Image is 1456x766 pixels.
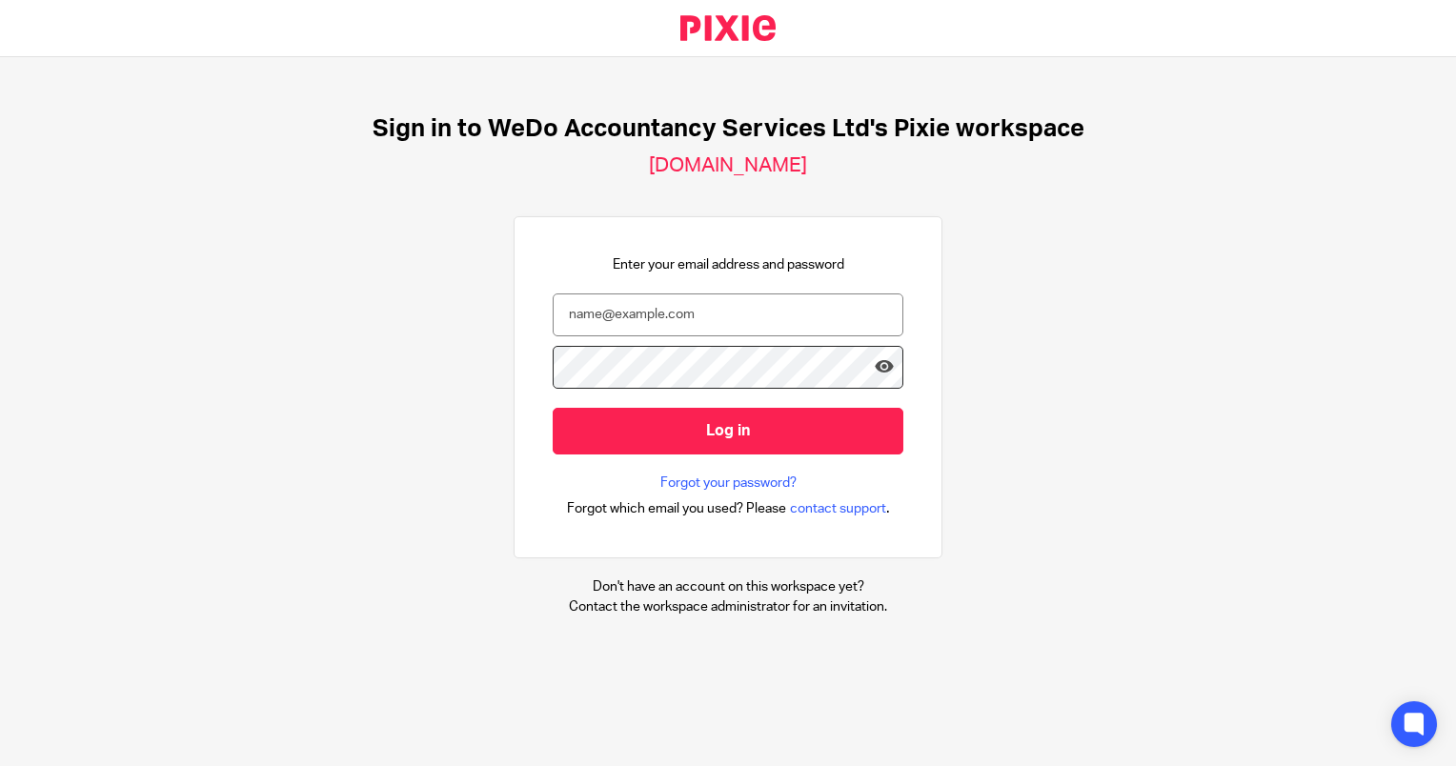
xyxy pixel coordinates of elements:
[567,499,786,518] span: Forgot which email you used? Please
[613,255,844,274] p: Enter your email address and password
[373,114,1084,144] h1: Sign in to WeDo Accountancy Services Ltd's Pixie workspace
[569,597,887,616] p: Contact the workspace administrator for an invitation.
[553,293,903,336] input: name@example.com
[660,474,797,493] a: Forgot your password?
[567,497,890,519] div: .
[790,499,886,518] span: contact support
[649,153,807,178] h2: [DOMAIN_NAME]
[553,408,903,454] input: Log in
[569,577,887,596] p: Don't have an account on this workspace yet?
